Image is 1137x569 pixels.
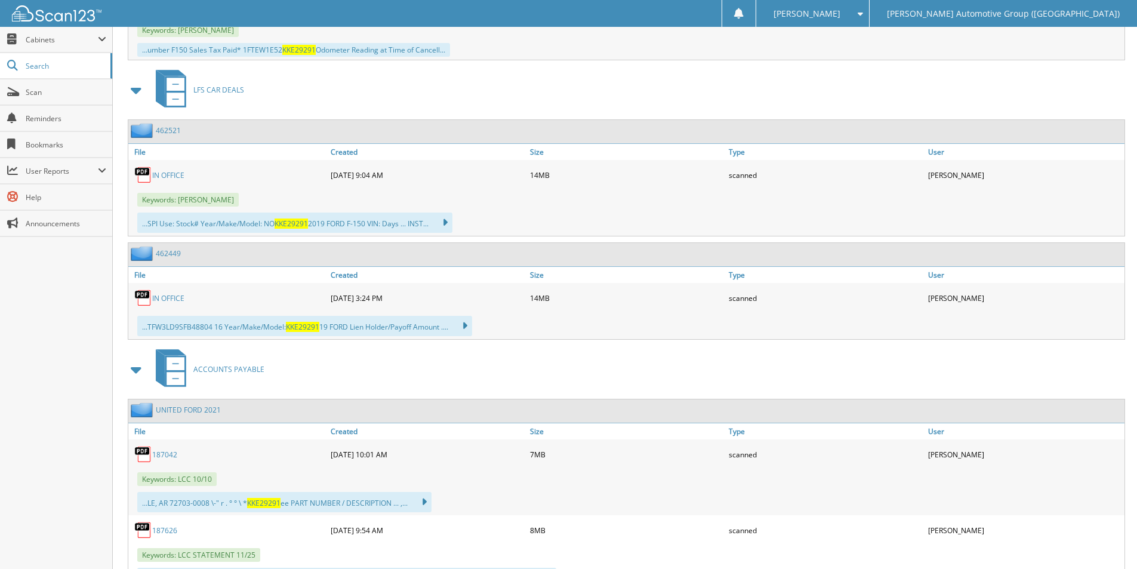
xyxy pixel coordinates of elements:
[726,442,925,466] div: scanned
[26,140,106,150] span: Bookmarks
[726,144,925,160] a: Type
[925,286,1124,310] div: [PERSON_NAME]
[26,192,106,202] span: Help
[193,85,244,95] span: LFS CAR DEALS
[275,219,308,229] span: KKE29291
[149,66,244,113] a: LFS CAR DEALS
[925,267,1124,283] a: User
[774,10,840,17] span: [PERSON_NAME]
[328,442,527,466] div: [DATE] 10:01 AM
[26,35,98,45] span: Cabinets
[527,144,726,160] a: Size
[328,423,527,439] a: Created
[328,267,527,283] a: Created
[156,248,181,259] a: 462449
[156,125,181,136] a: 462521
[726,518,925,542] div: scanned
[134,289,152,307] img: PDF.png
[26,61,104,71] span: Search
[328,518,527,542] div: [DATE] 9:54 AM
[286,322,319,332] span: KKE29291
[128,144,328,160] a: File
[137,23,239,37] span: Keywords: [PERSON_NAME]
[128,423,328,439] a: File
[925,442,1124,466] div: [PERSON_NAME]
[131,402,156,417] img: folder2.png
[726,286,925,310] div: scanned
[527,286,726,310] div: 14MB
[193,364,264,374] span: ACCOUNTS PAYABLE
[152,170,184,180] a: IN OFFICE
[26,87,106,97] span: Scan
[328,163,527,187] div: [DATE] 9:04 AM
[527,267,726,283] a: Size
[26,113,106,124] span: Reminders
[137,43,450,57] div: ...umber F150 Sales Tax Paid* 1FTEW1E52 Odometer Reading at Time of Cancell...
[134,445,152,463] img: PDF.png
[726,163,925,187] div: scanned
[925,423,1124,439] a: User
[137,472,217,486] span: Keywords: LCC 10/10
[152,525,177,536] a: 187626
[726,423,925,439] a: Type
[925,163,1124,187] div: [PERSON_NAME]
[12,5,101,21] img: scan123-logo-white.svg
[134,166,152,184] img: PDF.png
[152,450,177,460] a: 187042
[149,346,264,393] a: ACCOUNTS PAYABLE
[726,267,925,283] a: Type
[137,213,452,233] div: ...SPI Use: Stock# Year/Make/Model: NO 2019 FORD F-150 VIN: Days ... INST...
[137,193,239,207] span: Keywords: [PERSON_NAME]
[527,163,726,187] div: 14MB
[925,518,1124,542] div: [PERSON_NAME]
[137,492,432,512] div: ...LE, AR 72703-0008 \-" r . ° ° \ * ee PART NUMBER / DESCRIPTION ... ,...
[247,498,281,508] span: KKE29291
[527,442,726,466] div: 7MB
[131,123,156,138] img: folder2.png
[328,144,527,160] a: Created
[152,293,184,303] a: IN OFFICE
[156,405,221,415] a: UNITED FORD 2021
[128,267,328,283] a: File
[1077,512,1137,569] iframe: Chat Widget
[131,246,156,261] img: folder2.png
[527,423,726,439] a: Size
[887,10,1120,17] span: [PERSON_NAME] Automotive Group ([GEOGRAPHIC_DATA])
[137,548,260,562] span: Keywords: LCC STATEMENT 11/25
[134,521,152,539] img: PDF.png
[282,45,316,55] span: KKE29291
[527,518,726,542] div: 8MB
[328,286,527,310] div: [DATE] 3:24 PM
[26,166,98,176] span: User Reports
[925,144,1124,160] a: User
[26,219,106,229] span: Announcements
[137,316,472,336] div: ...TFW3LD9SFB48804 16 Year/Make/Model: 19 FORD Lien Holder/Payoff Amount ....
